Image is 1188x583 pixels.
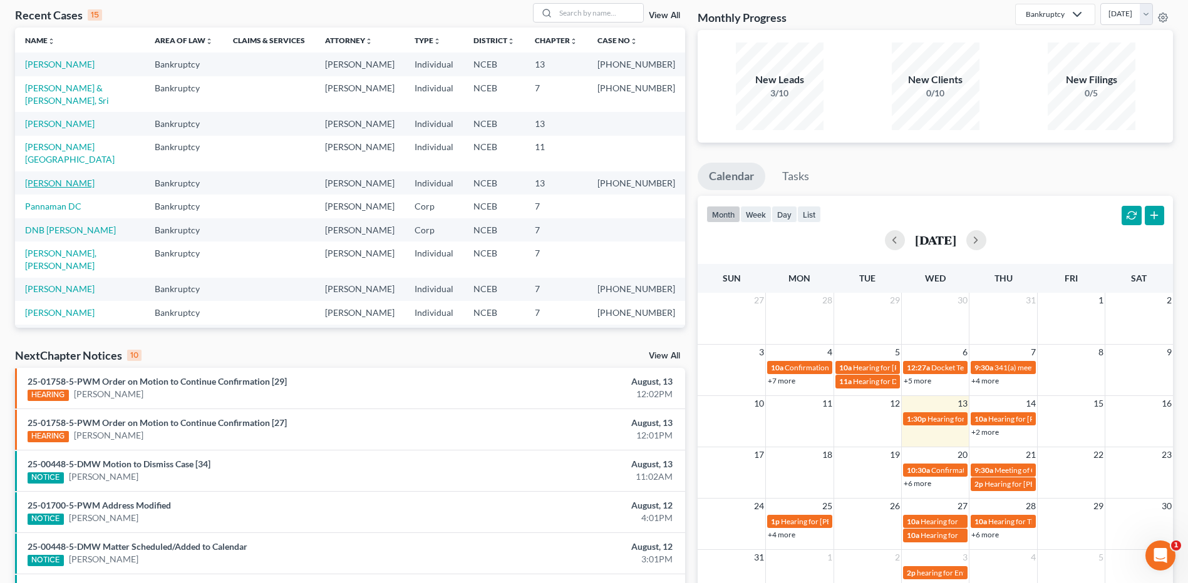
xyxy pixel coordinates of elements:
a: [PERSON_NAME] [25,307,95,318]
th: Claims & Services [223,28,315,53]
td: NCEB [463,76,525,112]
span: 8 [1097,345,1105,360]
div: August, 13 [466,458,673,470]
div: HEARING [28,390,69,401]
td: [PHONE_NUMBER] [587,76,685,112]
span: 26 [889,499,901,514]
div: New Clients [892,73,979,87]
span: 7 [1030,345,1037,360]
td: [PHONE_NUMBER] [587,301,685,324]
a: DNB [PERSON_NAME] [25,225,116,235]
a: Calendar [698,163,765,190]
a: +5 more [904,376,931,385]
div: 15 [88,9,102,21]
span: 1 [1171,540,1181,550]
td: 7 [525,278,587,301]
span: 10a [974,517,987,526]
span: 9:30a [974,465,993,475]
span: Hearing for [927,414,965,423]
a: Nameunfold_more [25,36,55,45]
a: [PERSON_NAME] [69,470,138,483]
span: 5 [1097,550,1105,565]
td: NCEB [463,195,525,218]
td: NCEB [463,171,525,195]
td: 13 [525,53,587,76]
td: Individual [405,325,463,348]
span: 2p [907,568,916,577]
span: 2p [974,479,983,489]
span: 27 [753,293,765,308]
a: 25-01758-5-PWM Order on Motion to Continue Confirmation [29] [28,376,287,387]
td: Corp [405,218,463,241]
td: 7 [525,76,587,112]
span: 29 [889,293,901,308]
span: 10:30a [907,465,930,475]
a: +4 more [768,530,795,539]
a: Chapterunfold_more [535,36,577,45]
button: week [740,206,772,223]
span: 15 [1092,396,1105,411]
a: View All [649,352,680,360]
span: Tue [859,273,876,283]
span: Hearing for [PERSON_NAME] and [PERSON_NAME] [781,517,953,526]
span: 4 [826,345,834,360]
td: Bankruptcy [145,195,223,218]
span: 28 [821,293,834,308]
div: NOTICE [28,472,64,484]
td: [PERSON_NAME] [315,278,405,301]
div: New Leads [736,73,824,87]
div: NOTICE [28,555,64,566]
h3: Monthly Progress [698,10,787,25]
a: 25-01758-5-PWM Order on Motion to Continue Confirmation [27] [28,417,287,428]
td: NCEB [463,136,525,171]
a: [PERSON_NAME] [69,512,138,524]
span: 22 [1092,447,1105,462]
div: 3/10 [736,87,824,99]
a: [PERSON_NAME] [25,118,95,129]
td: Bankruptcy [145,241,223,277]
span: Sat [1131,273,1147,283]
td: Individual [405,241,463,277]
a: [PERSON_NAME] [25,283,95,294]
td: Bankruptcy [145,53,223,76]
i: unfold_more [507,38,515,45]
span: 1 [826,550,834,565]
a: [PERSON_NAME] [74,388,143,400]
i: unfold_more [365,38,373,45]
a: 25-00448-5-DMW Motion to Dismiss Case [34] [28,459,210,469]
td: Individual [405,301,463,324]
td: 13 [525,171,587,195]
td: NCEB [463,112,525,135]
a: +6 more [971,530,999,539]
a: +2 more [971,427,999,437]
td: Bankruptcy [145,76,223,112]
span: 9 [1165,345,1173,360]
td: [PERSON_NAME] [315,195,405,218]
span: 9:30a [974,363,993,372]
td: Individual [405,76,463,112]
td: NCEB [463,53,525,76]
span: 11 [821,396,834,411]
span: Confirmation hearing for [PERSON_NAME] [931,465,1073,475]
span: 30 [1160,499,1173,514]
span: 10a [839,363,852,372]
td: [PHONE_NUMBER] [587,325,685,348]
span: Hearing for [PERSON_NAME] [984,479,1082,489]
span: Confirmation hearing for [PERSON_NAME] [785,363,927,372]
div: HEARING [28,431,69,442]
a: [PERSON_NAME] [25,178,95,188]
td: NCEB [463,301,525,324]
div: August, 12 [466,540,673,553]
a: +4 more [971,376,999,385]
td: Individual [405,136,463,171]
div: New Filings [1048,73,1135,87]
span: 10a [771,363,783,372]
i: unfold_more [570,38,577,45]
span: 16 [1160,396,1173,411]
div: August, 13 [466,375,673,388]
span: 6 [961,345,969,360]
a: [PERSON_NAME] [25,59,95,69]
span: Fri [1065,273,1078,283]
i: unfold_more [630,38,638,45]
td: Individual [405,171,463,195]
